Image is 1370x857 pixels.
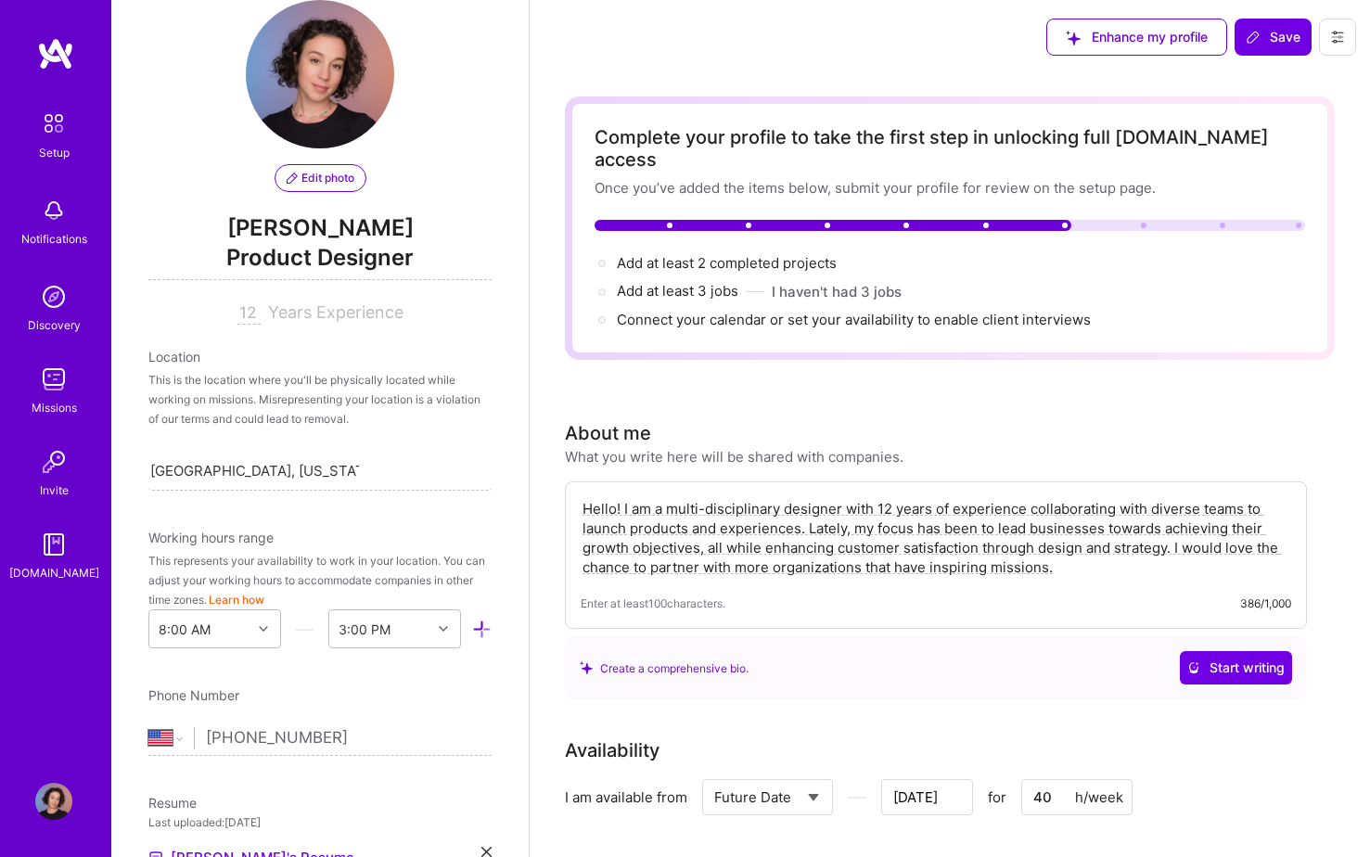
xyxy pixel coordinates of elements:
[988,787,1006,807] span: for
[35,361,72,398] img: teamwork
[148,795,197,811] span: Resume
[21,229,87,249] div: Notifications
[39,143,70,162] div: Setup
[1021,779,1133,815] input: XX
[581,594,725,613] span: Enter at least 100 characters.
[565,447,903,467] div: What you write here will be shared with companies.
[581,497,1291,579] textarea: Hello! I am a multi-disciplinary designer with 12 years of experience collaborating with diverse ...
[1075,787,1123,807] div: h/week
[148,347,492,366] div: Location
[287,170,354,186] span: Edit photo
[209,590,264,609] button: Learn how
[1046,19,1227,56] button: Enhance my profile
[148,370,492,428] div: This is the location where you'll be physically located while working on missions. Misrepresentin...
[35,526,72,563] img: guide book
[35,783,72,820] img: User Avatar
[32,398,77,417] div: Missions
[439,624,448,633] i: icon Chevron
[595,126,1305,171] div: Complete your profile to take the first step in unlocking full [DOMAIN_NAME] access
[35,192,72,229] img: bell
[595,178,1305,198] div: Once you’ve added the items below, submit your profile for review on the setup page.
[9,563,99,582] div: [DOMAIN_NAME]
[295,620,314,639] i: icon HorizontalInLineDivider
[565,736,659,764] div: Availability
[287,173,298,184] i: icon PencilPurple
[159,620,211,639] div: 8:00 AM
[28,315,81,335] div: Discovery
[339,620,391,639] div: 3:00 PM
[148,530,274,545] span: Working hours range
[1187,661,1200,674] i: icon CrystalBallWhite
[580,659,749,678] div: Create a comprehensive bio.
[1066,31,1081,45] i: icon SuggestedTeams
[1187,659,1285,677] span: Start writing
[1066,28,1208,46] span: Enhance my profile
[148,214,492,242] span: [PERSON_NAME]
[206,711,468,765] input: +1 (000) 000-0000
[1240,594,1291,613] div: 386/1,000
[772,282,902,301] button: I haven't had 3 jobs
[481,847,492,857] i: icon Close
[1246,28,1300,46] span: Save
[237,302,261,325] input: XX
[617,282,738,300] span: Add at least 3 jobs
[35,443,72,480] img: Invite
[148,812,492,832] div: Last uploaded: [DATE]
[275,164,366,192] button: Edit photo
[148,242,492,280] span: Product Designer
[31,783,77,820] a: User Avatar
[148,551,492,609] div: This represents your availability to work in your location. You can adjust your working hours to ...
[268,302,403,322] span: Years Experience
[35,278,72,315] img: discovery
[1180,651,1292,684] button: Start writing
[34,104,73,143] img: setup
[617,254,837,272] span: Add at least 2 completed projects
[259,624,268,633] i: icon Chevron
[40,480,69,500] div: Invite
[565,419,651,447] div: About me
[847,787,868,809] i: icon HorizontalInLineDivider
[617,311,1091,328] span: Connect your calendar or set your availability to enable client interviews
[37,37,74,70] img: logo
[565,787,687,807] div: I am available from
[148,687,239,703] span: Phone Number
[580,661,593,674] i: icon SuggestedTeams
[1235,19,1312,56] button: Save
